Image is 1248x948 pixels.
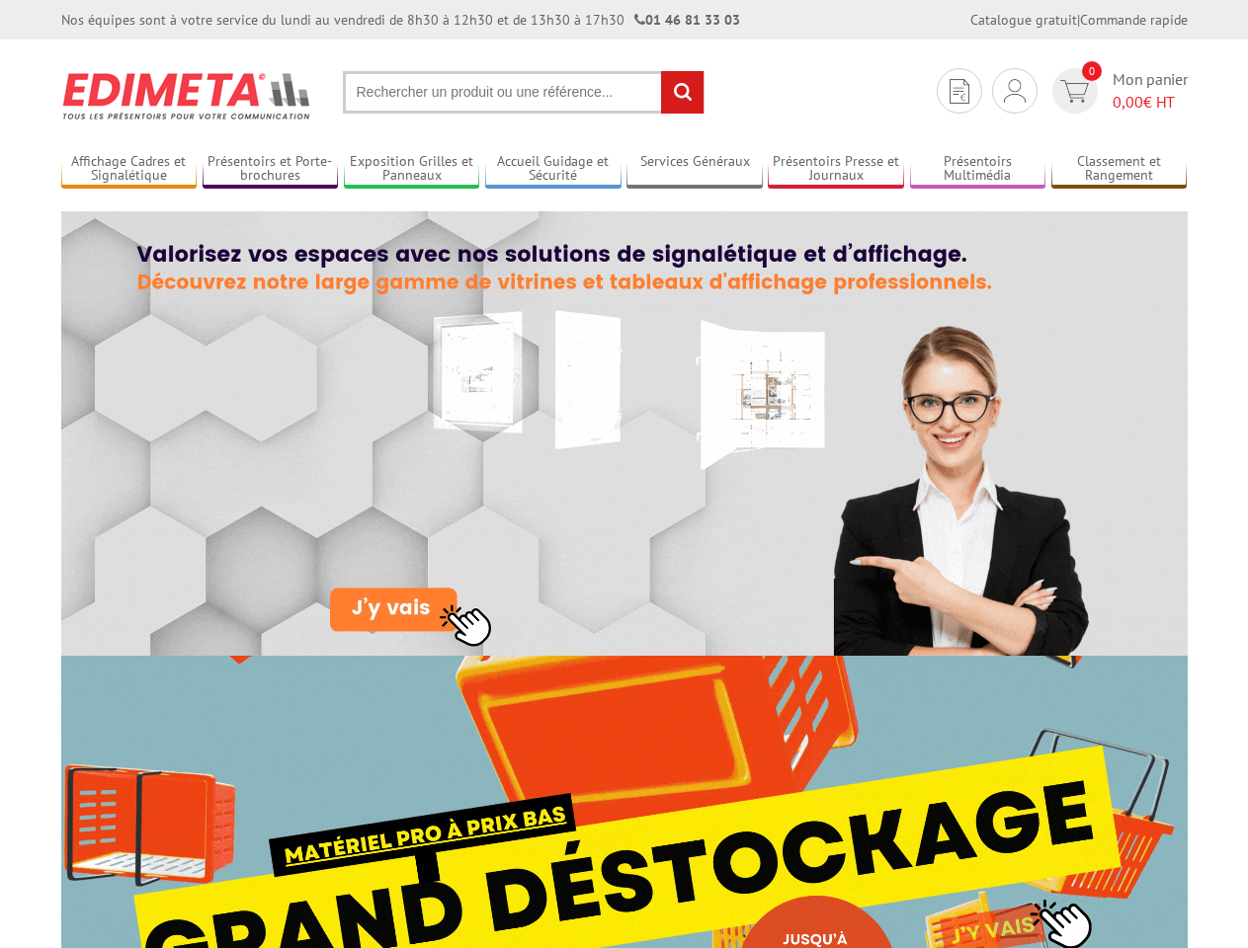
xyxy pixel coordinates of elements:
[1051,153,1188,186] a: Classement et Rangement
[1060,80,1089,103] img: devis rapide
[1047,68,1188,114] a: devis rapide 0 Mon panier 0,00€ HT
[344,153,480,186] a: Exposition Grilles et Panneaux
[485,153,622,186] a: Accueil Guidage et Sécurité
[910,153,1046,186] a: Présentoirs Multimédia
[61,153,198,186] a: Affichage Cadres et Signalétique
[203,153,339,186] a: Présentoirs et Porte-brochures
[661,71,704,114] input: rechercher
[343,71,705,114] input: Rechercher un produit ou une référence...
[970,10,1188,30] div: |
[970,11,1077,29] a: Catalogue gratuit
[61,59,313,132] img: Présentoir, panneau, stand - Edimeta - PLV, affichage, mobilier bureau, entreprise
[61,10,740,30] div: Nos équipes sont à votre service du lundi au vendredi de 8h30 à 12h30 et de 13h30 à 17h30
[634,11,740,29] strong: 01 46 81 33 03
[626,153,763,186] a: Services Généraux
[1082,61,1102,81] span: 0
[1080,11,1188,29] a: Commande rapide
[1113,92,1143,112] span: 0,00
[1004,79,1026,103] img: devis rapide
[1113,91,1188,114] span: € HT
[768,153,904,186] a: Présentoirs Presse et Journaux
[1113,68,1188,114] span: Mon panier
[950,79,969,104] img: devis rapide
